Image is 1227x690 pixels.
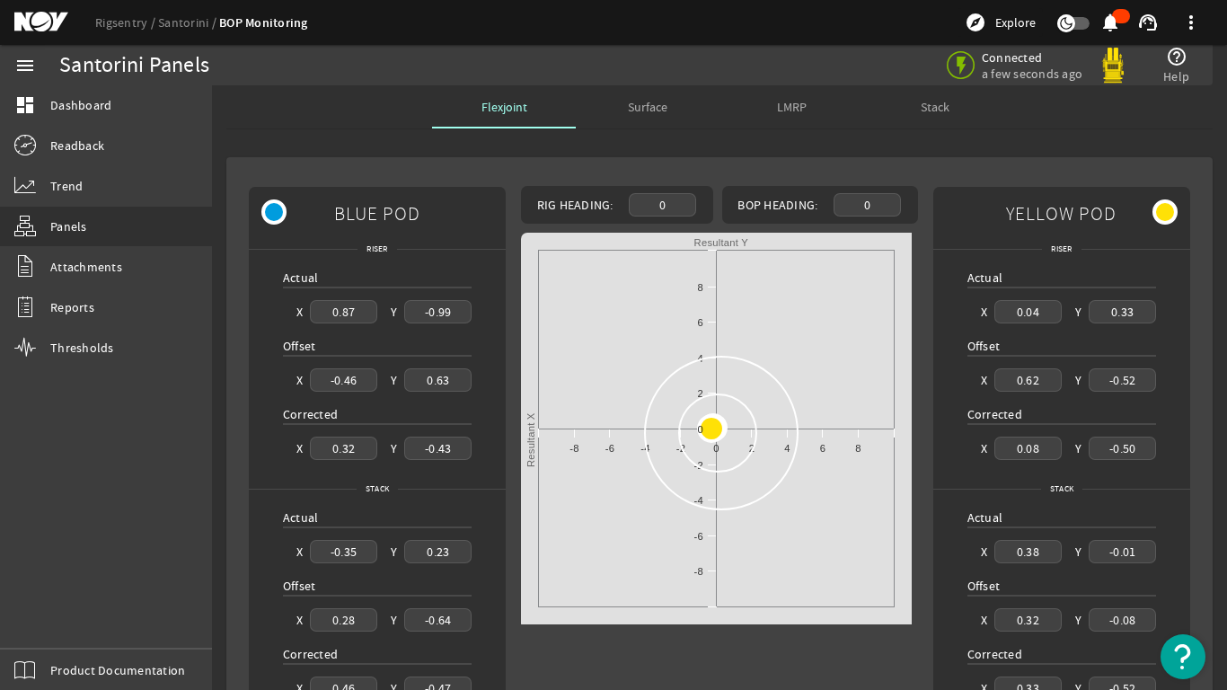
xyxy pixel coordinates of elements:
span: Corrected [283,646,338,662]
text: 6 [820,443,825,454]
div: Y [391,611,397,629]
span: Actual [967,270,1003,286]
span: Surface [628,101,667,113]
span: Actual [283,270,319,286]
div: Y [391,543,397,561]
span: Offset [283,578,316,594]
mat-icon: notifications [1099,12,1121,33]
button: Explore [958,8,1043,37]
div: Y [1075,303,1081,321]
span: Help [1163,67,1189,85]
text: 8 [698,282,703,293]
div: Y [391,303,397,321]
span: Stack [921,101,949,113]
button: Open Resource Center [1161,634,1205,679]
a: Rigsentry [95,14,158,31]
div: X [296,303,303,321]
div: 0.38 [994,540,1062,562]
text: -6 [605,443,614,454]
span: BLUE POD [334,193,420,234]
text: -8 [694,566,703,577]
div: 0.28 [310,608,377,631]
div: BOP Heading: [729,196,826,214]
div: Y [1075,371,1081,389]
div: X [296,543,303,561]
span: Offset [967,578,1001,594]
div: 0.08 [994,437,1062,459]
text: Resultant Y [694,237,749,248]
div: Y [391,371,397,389]
div: -0.08 [1089,608,1156,631]
span: Product Documentation [50,661,185,679]
span: Reports [50,298,94,316]
div: Rig Heading: [528,196,622,214]
mat-icon: menu [14,55,36,76]
div: X [981,303,987,321]
span: Readback [50,137,104,155]
div: X [296,439,303,457]
a: Santorini [158,14,219,31]
text: 8 [855,443,861,454]
span: Actual [283,509,319,526]
mat-icon: help_outline [1166,46,1187,67]
span: Offset [967,338,1001,354]
span: Trend [50,177,83,195]
div: X [981,439,987,457]
a: BOP Monitoring [219,14,308,31]
span: Panels [50,217,87,235]
span: Attachments [50,258,122,276]
div: -0.64 [404,608,472,631]
span: Explore [995,13,1036,31]
span: Offset [283,338,316,354]
div: X [981,611,987,629]
div: Y [391,439,397,457]
span: YELLOW POD [1006,193,1117,234]
div: 0.23 [404,540,472,562]
div: 0.87 [310,300,377,323]
text: 4 [698,353,703,364]
span: Dashboard [50,96,111,114]
span: Stack [1041,480,1082,498]
div: 0 [834,193,901,216]
span: Actual [967,509,1003,526]
div: X [296,371,303,389]
text: Resultant X [525,412,536,467]
mat-icon: dashboard [14,94,36,116]
div: Y [1075,611,1081,629]
div: -0.46 [310,368,377,391]
div: X [981,543,987,561]
div: -0.01 [1089,540,1156,562]
text: -4 [640,443,649,454]
span: Corrected [283,406,338,422]
text: -8 [569,443,578,454]
div: 0.63 [404,368,472,391]
div: Santorini Panels [59,57,209,75]
span: Riser [1042,240,1081,258]
span: a few seconds ago [982,66,1082,82]
text: -6 [694,531,703,542]
div: 0.33 [1089,300,1156,323]
div: -0.99 [404,300,472,323]
img: Yellowpod.svg [1095,48,1131,84]
div: 0.04 [994,300,1062,323]
mat-icon: support_agent [1137,12,1159,33]
div: X [296,611,303,629]
span: Thresholds [50,339,114,357]
span: LMRP [777,101,807,113]
div: Y [1075,543,1081,561]
span: Stack [357,480,398,498]
div: Y [1075,439,1081,457]
span: Connected [982,49,1082,66]
div: -0.52 [1089,368,1156,391]
div: 0.62 [994,368,1062,391]
span: Flexjoint [481,101,527,113]
div: -0.43 [404,437,472,459]
div: X [981,371,987,389]
span: Riser [358,240,396,258]
div: -0.50 [1089,437,1156,459]
mat-icon: explore [965,12,986,33]
div: -0.35 [310,540,377,562]
div: 0 [629,193,696,216]
div: 0.32 [994,608,1062,631]
div: 0.32 [310,437,377,459]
